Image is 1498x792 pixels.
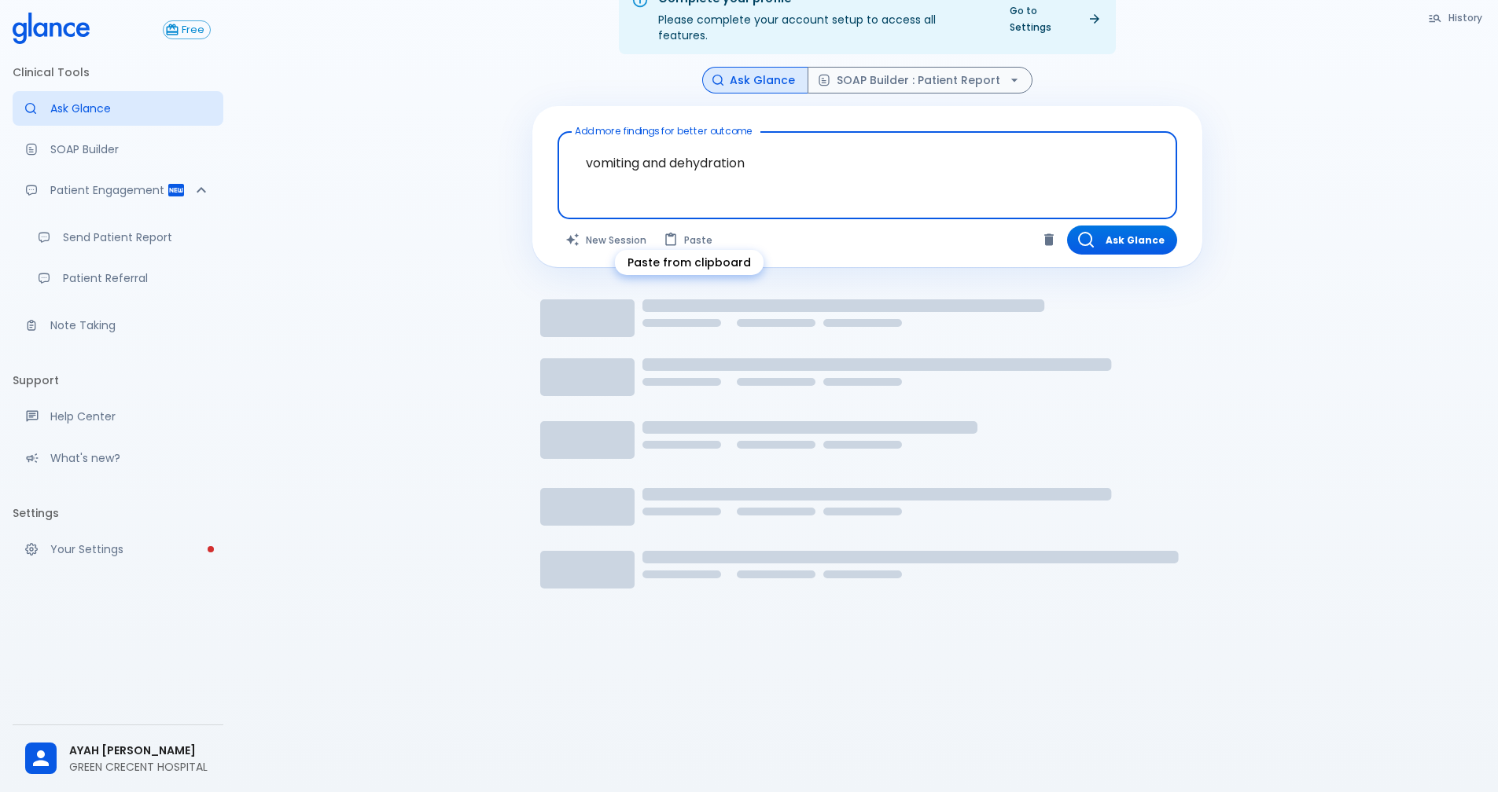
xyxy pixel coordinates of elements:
button: Clear [1037,228,1061,251]
span: Free [176,24,210,36]
a: Please complete account setup [13,532,223,566]
div: Patient Reports & Referrals [13,173,223,207]
li: Support [13,361,223,399]
p: Ask Glance [50,101,211,116]
button: Clears all inputs and results. [558,225,656,255]
p: Patient Engagement [50,182,167,198]
button: Paste from clipboard [656,225,722,255]
p: Send Patient Report [63,229,211,245]
div: AYAH [PERSON_NAME]GREEN CRECENT HOSPITAL [13,731,223,786]
li: Clinical Tools [13,53,223,91]
p: What's new? [50,450,211,466]
button: SOAP Builder : Patient Report [808,67,1032,94]
a: Docugen: Compose a clinical documentation in seconds [13,132,223,167]
li: Settings [13,494,223,532]
button: Ask Glance [1067,225,1177,255]
div: Paste from clipboard [615,250,764,275]
a: Click to view or change your subscription [163,20,223,39]
span: AYAH [PERSON_NAME] [69,742,211,759]
a: Moramiz: Find ICD10AM codes instantly [13,91,223,126]
a: Advanced note-taking [13,308,223,343]
button: History [1420,6,1492,29]
p: Patient Referral [63,270,211,286]
button: Ask Glance [702,67,808,94]
p: Your Settings [50,541,211,557]
p: SOAP Builder [50,141,211,157]
p: GREEN CRECENT HOSPITAL [69,759,211,775]
div: Recent updates and feature releases [13,441,223,475]
label: Add more findings for better outcome [575,124,753,137]
a: Send a patient summary [25,220,223,255]
a: Receive patient referrals [25,261,223,295]
textarea: vomiting and dehydration [569,138,1166,188]
p: Note Taking [50,317,211,333]
button: Free [163,20,211,39]
a: Get help from our support team [13,399,223,434]
p: Help Center [50,409,211,424]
